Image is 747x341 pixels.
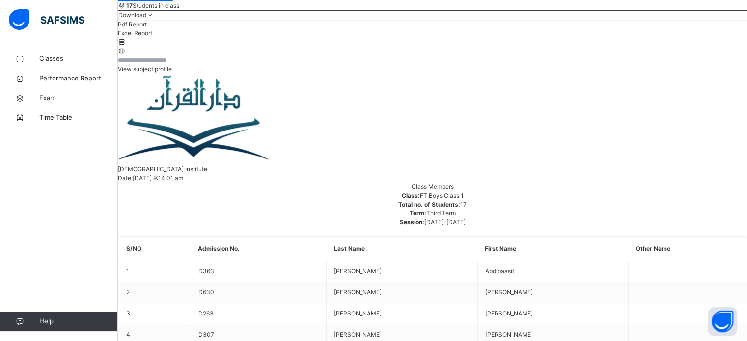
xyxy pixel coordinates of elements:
[191,261,326,282] td: D363
[326,303,477,324] td: [PERSON_NAME]
[460,201,467,208] span: 17
[119,237,191,261] th: S/NO
[118,165,207,173] span: [DEMOGRAPHIC_DATA] Institute
[9,9,84,30] img: safsims
[39,93,118,103] span: Exam
[118,65,172,73] span: View subject profile
[119,282,191,303] td: 2
[191,282,326,303] td: D630
[39,54,118,64] span: Classes
[126,2,133,9] b: 17
[477,303,629,324] td: [PERSON_NAME]
[477,282,629,303] td: [PERSON_NAME]
[39,74,118,83] span: Performance Report
[477,261,629,282] td: Abdibaasit
[118,174,133,182] span: Date:
[119,303,191,324] td: 3
[629,237,747,261] th: Other Name
[118,20,747,29] li: dropdown-list-item-null-0
[191,237,326,261] th: Admission No.
[398,201,460,208] span: Total no. of Students:
[118,11,146,19] span: Download
[410,210,426,217] span: Term:
[477,237,629,261] th: First Name
[424,218,466,226] span: [DATE]-[DATE]
[708,307,737,336] button: Open asap
[126,1,179,10] span: Students in class
[326,237,477,261] th: Last Name
[118,29,747,38] li: dropdown-list-item-null-1
[326,261,477,282] td: [PERSON_NAME]
[326,282,477,303] td: [PERSON_NAME]
[420,192,464,199] span: FT Boys Class 1
[39,113,118,123] span: Time Table
[39,316,117,326] span: Help
[426,210,456,217] span: Third Term
[400,218,424,226] span: Session:
[402,192,420,199] span: Class:
[133,174,183,182] span: [DATE] 9:14:01 am
[118,74,271,165] img: darulquraninstitute.png
[191,303,326,324] td: D263
[119,261,191,282] td: 1
[412,183,454,190] span: Class Members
